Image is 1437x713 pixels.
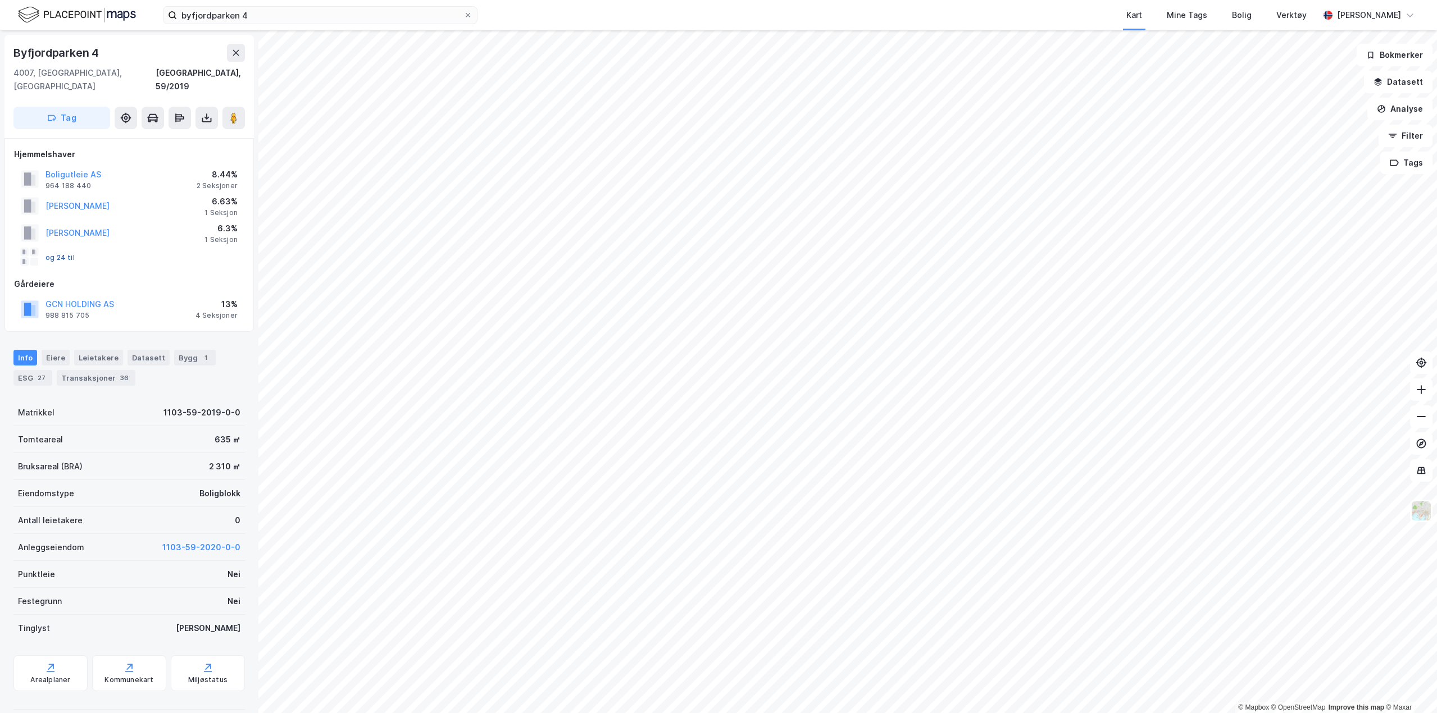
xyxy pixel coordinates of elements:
[1238,703,1269,711] a: Mapbox
[197,181,238,190] div: 2 Seksjoner
[18,487,74,500] div: Eiendomstype
[14,148,244,161] div: Hjemmelshaver
[1126,8,1142,22] div: Kart
[128,350,170,365] div: Datasett
[18,595,62,608] div: Festegrunn
[228,568,240,581] div: Nei
[1367,98,1433,120] button: Analyse
[195,311,238,320] div: 4 Seksjoner
[204,208,238,217] div: 1 Seksjon
[1276,8,1307,22] div: Verktøy
[188,675,228,684] div: Miljøstatus
[13,44,101,62] div: Byfjordparken 4
[18,514,83,527] div: Antall leietakere
[13,66,156,93] div: 4007, [GEOGRAPHIC_DATA], [GEOGRAPHIC_DATA]
[1381,659,1437,713] iframe: Chat Widget
[30,675,70,684] div: Arealplaner
[1271,703,1326,711] a: OpenStreetMap
[209,460,240,473] div: 2 310 ㎡
[35,372,48,383] div: 27
[14,277,244,291] div: Gårdeiere
[204,222,238,235] div: 6.3%
[200,352,211,363] div: 1
[156,66,245,93] div: [GEOGRAPHIC_DATA], 59/2019
[46,181,91,190] div: 964 188 440
[195,298,238,311] div: 13%
[1364,71,1433,93] button: Datasett
[18,568,55,581] div: Punktleie
[46,311,89,320] div: 988 815 705
[18,621,50,635] div: Tinglyst
[197,168,238,181] div: 8.44%
[204,195,238,208] div: 6.63%
[1380,152,1433,174] button: Tags
[1337,8,1401,22] div: [PERSON_NAME]
[204,235,238,244] div: 1 Seksjon
[1381,659,1437,713] div: Kontrollprogram for chat
[1357,44,1433,66] button: Bokmerker
[228,595,240,608] div: Nei
[57,370,135,386] div: Transaksjoner
[1329,703,1384,711] a: Improve this map
[118,372,131,383] div: 36
[18,5,136,25] img: logo.f888ab2527a4732fd821a326f86c7f29.svg
[18,406,54,419] div: Matrikkel
[104,675,153,684] div: Kommunekart
[18,460,83,473] div: Bruksareal (BRA)
[1411,500,1432,522] img: Z
[174,350,216,365] div: Bygg
[74,350,123,365] div: Leietakere
[163,406,240,419] div: 1103-59-2019-0-0
[177,7,463,24] input: Søk på adresse, matrikkel, gårdeiere, leietakere eller personer
[1167,8,1207,22] div: Mine Tags
[42,350,70,365] div: Eiere
[18,541,84,554] div: Anleggseiendom
[13,107,110,129] button: Tag
[162,541,240,554] button: 1103-59-2020-0-0
[1379,125,1433,147] button: Filter
[1232,8,1252,22] div: Bolig
[13,350,37,365] div: Info
[18,433,63,446] div: Tomteareal
[199,487,240,500] div: Boligblokk
[176,621,240,635] div: [PERSON_NAME]
[13,370,52,386] div: ESG
[235,514,240,527] div: 0
[215,433,240,446] div: 635 ㎡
